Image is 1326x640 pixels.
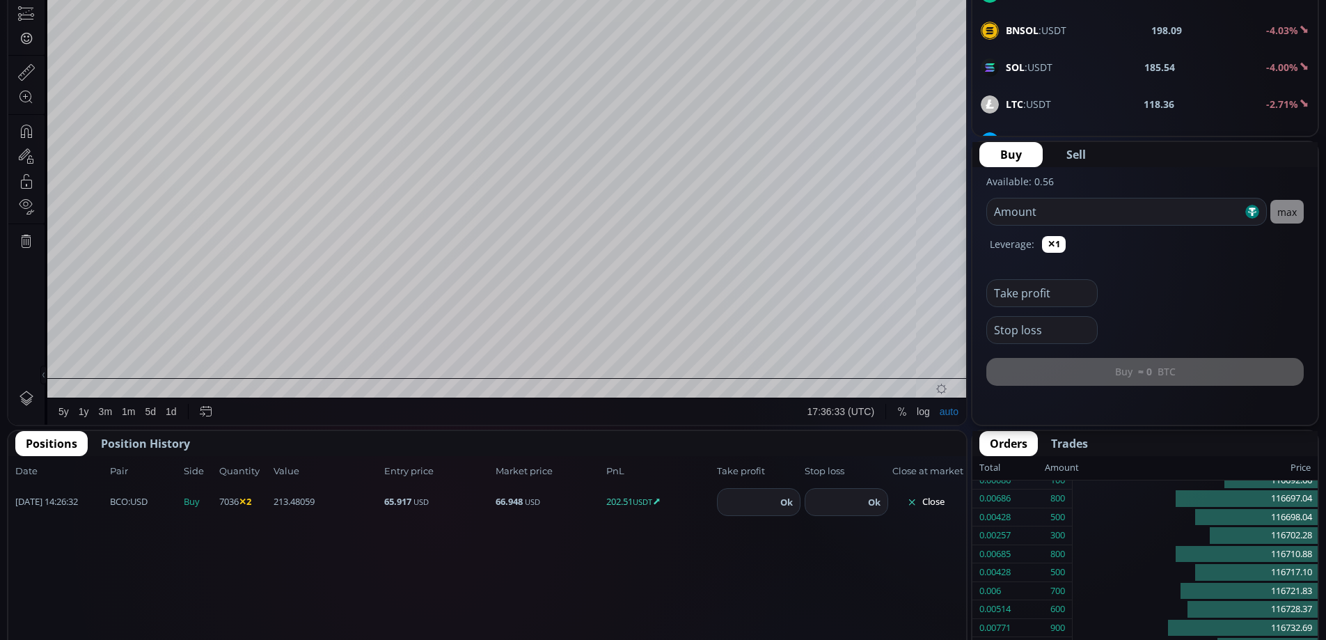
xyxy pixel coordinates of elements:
[384,465,491,478] span: Entry price
[1006,97,1023,111] b: LTC
[794,552,871,579] button: 17:36:33 (UTC)
[986,175,1054,188] label: Available: 0.56
[892,491,959,513] button: Close
[799,560,866,571] span: 17:36:33 (UTC)
[110,465,180,478] span: Pair
[184,465,215,478] span: Side
[903,552,926,579] div: Toggle Log Scale
[1045,459,1079,477] div: Amount
[1050,545,1065,563] div: 800
[990,237,1034,251] label: Leverage:
[142,32,155,45] div: Market open
[1050,619,1065,637] div: 900
[219,465,269,478] span: Quantity
[26,435,77,452] span: Positions
[15,495,106,509] span: [DATE] 14:26:32
[1042,236,1066,253] button: ✕1
[1050,490,1065,508] div: 800
[1000,146,1022,163] span: Buy
[1050,508,1065,526] div: 500
[979,142,1043,167] button: Buy
[1066,146,1086,163] span: Sell
[45,32,68,45] div: BTC
[50,560,61,571] div: 5y
[1006,23,1066,38] span: :USDT
[1006,134,1029,148] b: LINK
[1073,600,1318,619] div: 116728.37
[908,560,922,571] div: log
[1144,60,1175,75] b: 185.54
[110,495,128,508] b: BCO
[1073,619,1318,638] div: 116732.69
[1073,490,1318,508] div: 116697.04
[525,497,540,507] small: USD
[979,431,1038,456] button: Orders
[1073,582,1318,601] div: 116721.83
[979,459,1045,477] div: Total
[1266,97,1298,111] b: -2.71%
[274,495,380,509] span: 213.48059
[717,465,800,478] span: Take profit
[113,560,127,571] div: 1m
[926,552,955,579] div: Toggle Auto Scale
[1149,134,1174,148] b: 25.56
[884,552,903,579] div: Toggle Percentage
[892,465,959,478] span: Close at market
[157,560,168,571] div: 1d
[1050,563,1065,582] div: 500
[979,582,1001,600] div: 0.006
[1041,431,1098,456] button: Trades
[1006,97,1051,111] span: :USDT
[606,495,713,509] span: 202.51
[1144,97,1174,111] b: 118.36
[979,490,1011,508] div: 0.00686
[219,495,269,509] span: 7036
[260,8,302,19] div: Indicators
[187,552,209,579] div: Go to
[1266,61,1298,74] b: -4.00%
[15,465,106,478] span: Date
[1051,435,1088,452] span: Trades
[1045,142,1107,167] button: Sell
[979,545,1011,563] div: 0.00685
[1050,526,1065,545] div: 300
[137,560,148,571] div: 5d
[1050,600,1065,618] div: 600
[239,495,251,508] b: ✕2
[90,560,104,571] div: 3m
[1151,23,1182,38] b: 198.09
[1006,61,1025,74] b: SOL
[979,526,1011,545] div: 0.00257
[184,495,215,509] span: Buy
[1006,24,1039,37] b: BNSOL
[110,495,148,509] span: :USD
[633,497,652,507] small: USDT
[1073,471,1318,490] div: 116692.66
[274,465,380,478] span: Value
[90,32,132,45] div: Bitcoin
[1266,134,1298,148] b: -2.22%
[384,495,411,508] b: 65.917
[864,494,885,510] button: Ok
[979,508,1011,526] div: 0.00428
[1006,134,1057,148] span: :USDT
[1006,60,1052,75] span: :USDT
[990,435,1027,452] span: Orders
[413,497,429,507] small: USD
[776,494,797,510] button: Ok
[15,431,88,456] button: Positions
[70,560,81,571] div: 1y
[606,465,713,478] span: PnL
[1073,545,1318,564] div: 116710.88
[101,435,190,452] span: Position History
[805,465,888,478] span: Stop loss
[1266,24,1298,37] b: -4.03%
[1079,459,1311,477] div: Price
[187,8,228,19] div: Compare
[13,186,24,199] div: 
[979,563,1011,582] div: 0.00428
[45,50,75,61] div: Volume
[979,619,1011,637] div: 0.00771
[1073,563,1318,582] div: 116717.10
[1050,582,1065,600] div: 700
